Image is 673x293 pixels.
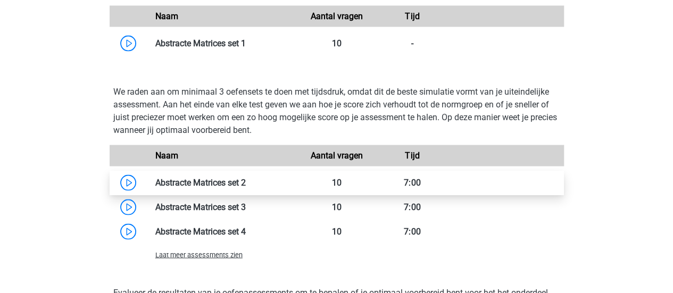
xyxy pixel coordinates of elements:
div: Abstracte Matrices set 3 [147,201,299,214]
div: Naam [147,10,299,23]
span: Laat meer assessments zien [155,251,243,259]
div: Abstracte Matrices set 1 [147,37,299,50]
div: Tijd [375,10,450,23]
div: Aantal vragen [298,10,374,23]
div: Tijd [375,149,450,162]
div: Aantal vragen [298,149,374,162]
p: We raden aan om minimaal 3 oefensets te doen met tijdsdruk, omdat dit de beste simulatie vormt va... [113,86,560,137]
div: Naam [147,149,299,162]
div: Abstracte Matrices set 2 [147,177,299,189]
div: Abstracte Matrices set 4 [147,225,299,238]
